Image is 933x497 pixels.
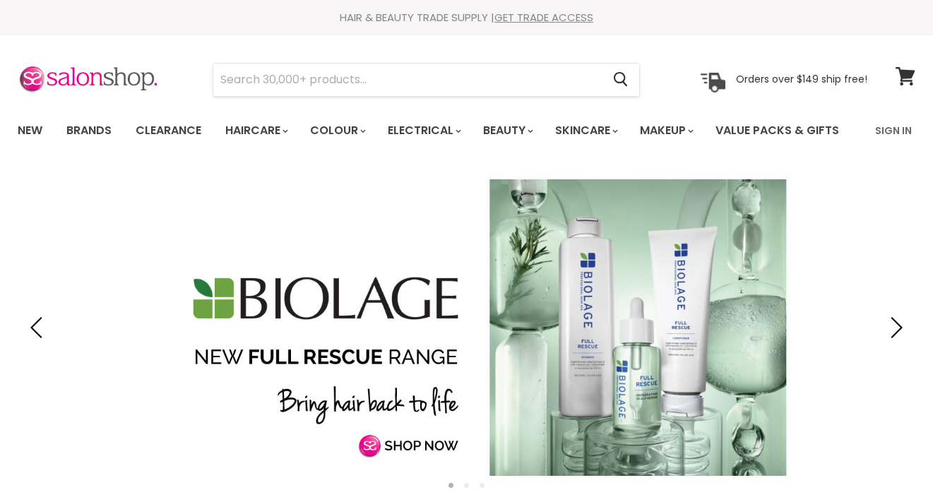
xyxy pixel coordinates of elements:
[867,116,920,145] a: Sign In
[736,73,867,85] p: Orders over $149 ship free!
[473,116,542,145] a: Beauty
[7,110,858,151] ul: Main menu
[213,63,640,97] form: Product
[464,483,469,488] li: Page dot 2
[56,116,122,145] a: Brands
[880,313,908,342] button: Next
[705,116,850,145] a: Value Packs & Gifts
[213,64,602,96] input: Search
[25,313,53,342] button: Previous
[377,116,470,145] a: Electrical
[125,116,212,145] a: Clearance
[545,116,626,145] a: Skincare
[299,116,374,145] a: Colour
[480,483,485,488] li: Page dot 3
[7,116,53,145] a: New
[494,10,593,25] a: GET TRADE ACCESS
[448,483,453,488] li: Page dot 1
[215,116,297,145] a: Haircare
[629,116,702,145] a: Makeup
[602,64,639,96] button: Search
